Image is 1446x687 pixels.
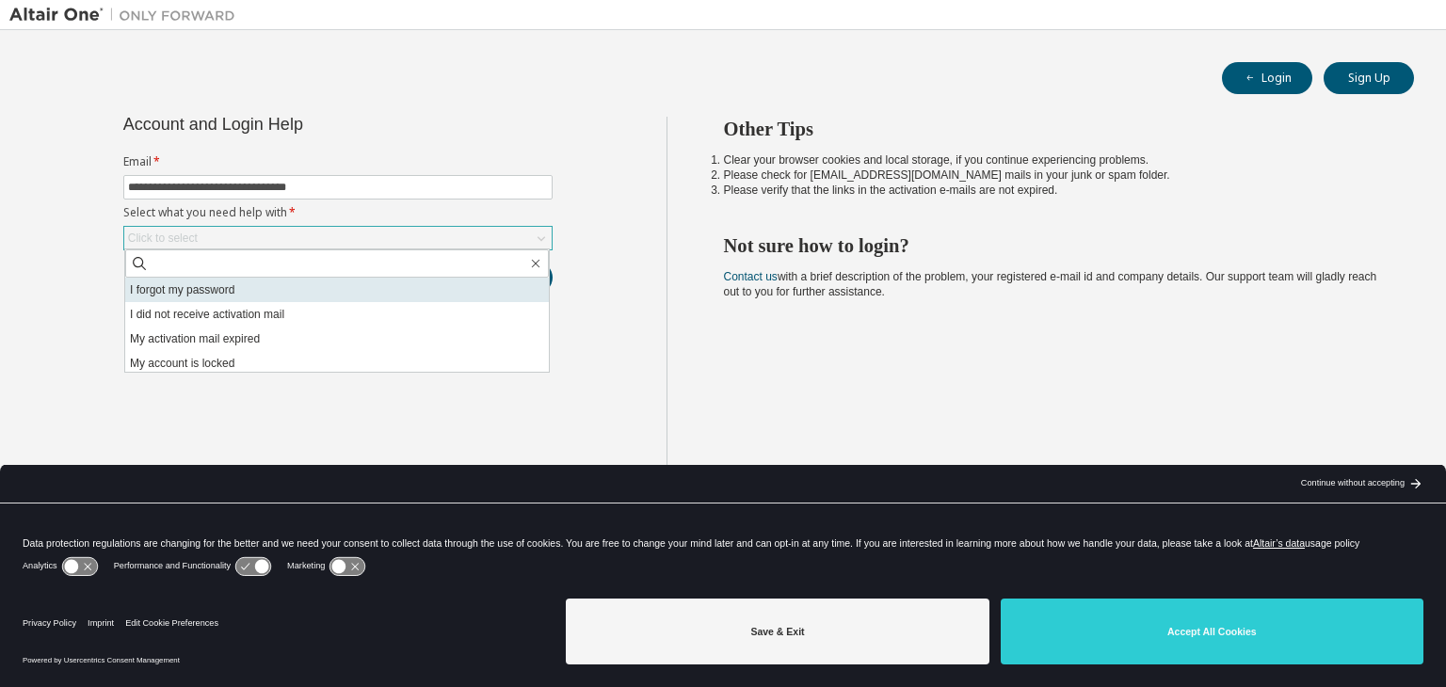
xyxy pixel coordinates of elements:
label: Select what you need help with [123,205,553,220]
a: Contact us [724,270,778,283]
span: with a brief description of the problem, your registered e-mail id and company details. Our suppo... [724,270,1377,298]
button: Sign Up [1324,62,1414,94]
button: Login [1222,62,1312,94]
h2: Not sure how to login? [724,233,1381,258]
li: Please check for [EMAIL_ADDRESS][DOMAIN_NAME] mails in your junk or spam folder. [724,168,1381,183]
h2: Other Tips [724,117,1381,141]
div: Click to select [124,227,552,249]
div: Account and Login Help [123,117,467,132]
label: Email [123,154,553,169]
img: Altair One [9,6,245,24]
li: Clear your browser cookies and local storage, if you continue experiencing problems. [724,152,1381,168]
div: Click to select [128,231,198,246]
li: I forgot my password [125,278,549,302]
li: Please verify that the links in the activation e-mails are not expired. [724,183,1381,198]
